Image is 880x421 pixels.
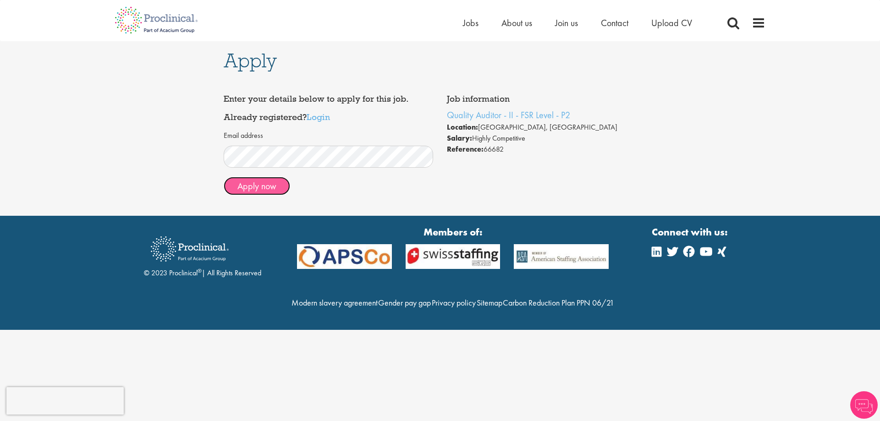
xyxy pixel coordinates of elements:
a: Quality Auditor - II - FSR Level - P2 [447,109,570,121]
img: Chatbot [850,391,878,419]
strong: Reference: [447,144,484,154]
button: Apply now [224,177,290,195]
a: Sitemap [477,297,502,308]
a: About us [501,17,532,29]
img: APSCo [399,244,507,269]
strong: Connect with us: [652,225,730,239]
strong: Location: [447,122,478,132]
strong: Salary: [447,133,472,143]
strong: Members of: [297,225,609,239]
span: Apply [224,48,277,73]
label: Email address [224,131,263,141]
img: Proclinical Recruitment [144,230,236,268]
li: Highly Competitive [447,133,657,144]
li: [GEOGRAPHIC_DATA], [GEOGRAPHIC_DATA] [447,122,657,133]
sup: ® [198,267,202,274]
a: Jobs [463,17,478,29]
a: Upload CV [651,17,692,29]
h4: Job information [447,94,657,104]
a: Contact [601,17,628,29]
img: APSCo [290,244,399,269]
h4: Enter your details below to apply for this job. Already registered? [224,94,434,121]
li: 66682 [447,144,657,155]
img: APSCo [507,244,616,269]
a: Login [307,111,330,122]
a: Carbon Reduction Plan PPN 06/21 [503,297,614,308]
iframe: reCAPTCHA [6,387,124,415]
a: Modern slavery agreement [291,297,378,308]
a: Privacy policy [432,297,476,308]
a: Gender pay gap [378,297,431,308]
div: © 2023 Proclinical | All Rights Reserved [144,230,261,279]
a: Join us [555,17,578,29]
